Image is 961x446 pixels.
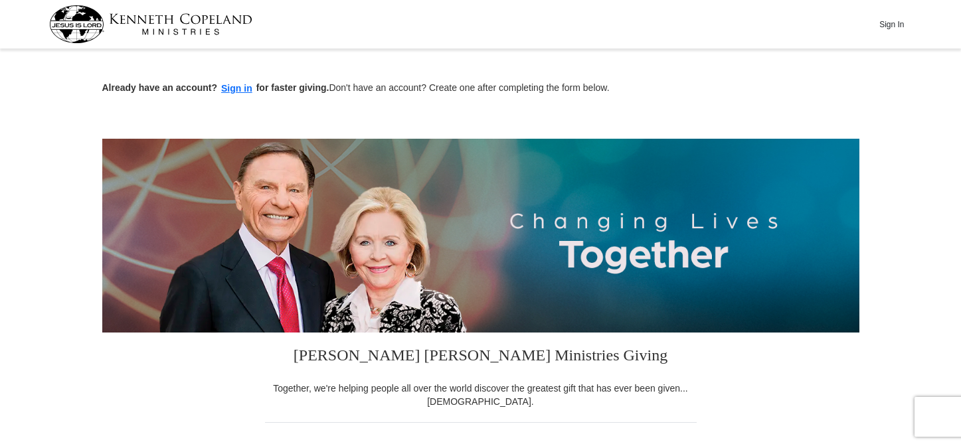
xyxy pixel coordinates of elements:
h3: [PERSON_NAME] [PERSON_NAME] Ministries Giving [265,333,697,382]
button: Sign In [872,14,912,35]
button: Sign in [217,81,256,96]
strong: Already have an account? for faster giving. [102,82,329,93]
img: kcm-header-logo.svg [49,5,252,43]
div: Together, we're helping people all over the world discover the greatest gift that has ever been g... [265,382,697,408]
p: Don't have an account? Create one after completing the form below. [102,81,859,96]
